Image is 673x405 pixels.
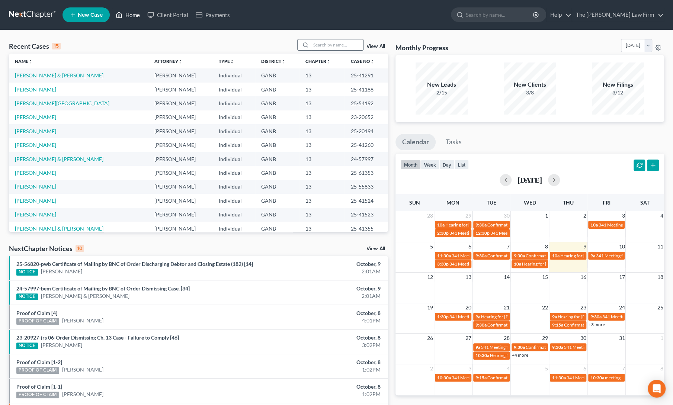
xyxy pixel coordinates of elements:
span: 10a [590,222,598,228]
span: 9a [475,344,480,350]
a: [PERSON_NAME] [62,390,103,398]
td: [PERSON_NAME] [148,138,213,152]
span: 10:30a [475,353,489,358]
span: 3 [621,211,625,220]
div: October, 9 [264,260,381,268]
div: Open Intercom Messenger [648,380,666,398]
span: 30 [580,334,587,343]
span: 3 [468,364,472,373]
td: 13 [299,194,344,208]
button: week [421,160,439,170]
input: Search by name... [466,8,534,22]
a: [PERSON_NAME] & [PERSON_NAME] [15,156,103,162]
td: 25-41355 [344,222,388,235]
td: GANB [255,194,299,208]
span: 17 [618,273,625,282]
button: month [401,160,421,170]
span: Confirmation Hearing for [PERSON_NAME] [487,375,573,380]
span: 341 Meeting for [PERSON_NAME] & [PERSON_NAME] [449,314,556,319]
span: 4 [660,211,664,220]
span: 341 Meeting for [PERSON_NAME] [449,261,516,267]
span: 11:30a [552,375,566,380]
div: PROOF OF CLAIM [16,318,59,325]
span: Wed [523,199,536,206]
a: Districtunfold_more [261,58,286,64]
td: [PERSON_NAME] [148,83,213,96]
span: Sat [640,199,650,206]
td: 13 [299,222,344,235]
span: 9:30a [475,322,487,328]
span: 23 [580,303,587,312]
a: [PERSON_NAME] & [PERSON_NAME] [15,225,103,232]
td: GANB [255,208,299,222]
span: 12 [426,273,434,282]
td: [PERSON_NAME] [148,166,213,180]
a: [PERSON_NAME] [62,317,103,324]
span: 16 [580,273,587,282]
span: New Case [78,12,103,18]
span: 10 [618,242,625,251]
a: 23-20927-jrs 06-Order Dismissing Ch. 13 Case - Failure to Comply [46] [16,334,179,341]
span: 7 [621,364,625,373]
i: unfold_more [28,60,33,64]
div: New Leads [416,80,468,89]
i: unfold_more [281,60,286,64]
td: GANB [255,166,299,180]
span: 12:30p [475,230,490,236]
a: Typeunfold_more [219,58,234,64]
div: 2:01AM [264,292,381,300]
span: 20 [465,303,472,312]
td: 13 [299,208,344,222]
span: 2 [429,364,434,373]
div: 1:02PM [264,366,381,373]
td: 13 [299,166,344,180]
div: PROOF OF CLAIM [16,367,59,374]
span: 5 [429,242,434,251]
a: +4 more [512,352,528,358]
td: [PERSON_NAME] [148,124,213,138]
span: 29 [465,211,472,220]
td: [PERSON_NAME] [148,180,213,194]
div: 2:01AM [264,268,381,275]
div: NextChapter Notices [9,244,84,253]
span: Sun [409,199,420,206]
span: Confirmation Hearing for [PERSON_NAME] [487,322,573,328]
a: View All [366,246,385,251]
td: Individual [213,152,255,166]
span: 2 [583,211,587,220]
span: 341 Meeting for [PERSON_NAME] & [PERSON_NAME] [452,253,558,258]
span: 341 Meeting for [PERSON_NAME] [567,375,634,380]
td: 25-41291 [344,68,388,82]
span: 9:30a [514,344,525,350]
a: Help [547,8,571,22]
a: [PERSON_NAME] [15,211,56,218]
span: Hearing for [PERSON_NAME] [481,314,539,319]
div: October, 8 [264,334,381,341]
td: GANB [255,83,299,96]
td: GANB [255,110,299,124]
a: Calendar [395,134,436,150]
span: Confirmation Hearing for [PERSON_NAME] [526,344,611,350]
span: 19 [426,303,434,312]
a: 24-57997-bem Certificate of Mailing by BNC of Order Dismissing Case. [34] [16,285,190,292]
a: [PERSON_NAME] & [PERSON_NAME] [15,72,103,78]
td: GANB [255,138,299,152]
span: 18 [657,273,664,282]
span: 10:30a [437,375,451,380]
span: 4 [506,364,510,373]
div: PROOF OF CLAIM [16,392,59,398]
td: [PERSON_NAME] [148,110,213,124]
td: Individual [213,68,255,82]
td: 13 [299,180,344,194]
td: GANB [255,222,299,235]
span: 9 [583,242,587,251]
span: Hearing for [PERSON_NAME] [558,314,616,319]
span: 9:30a [514,253,525,258]
i: unfold_more [230,60,234,64]
a: Home [112,8,144,22]
a: View All [366,44,385,49]
span: 9:30a [475,222,487,228]
td: [PERSON_NAME] [148,208,213,222]
td: [PERSON_NAME] [148,152,213,166]
span: 9:15a [552,322,563,328]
